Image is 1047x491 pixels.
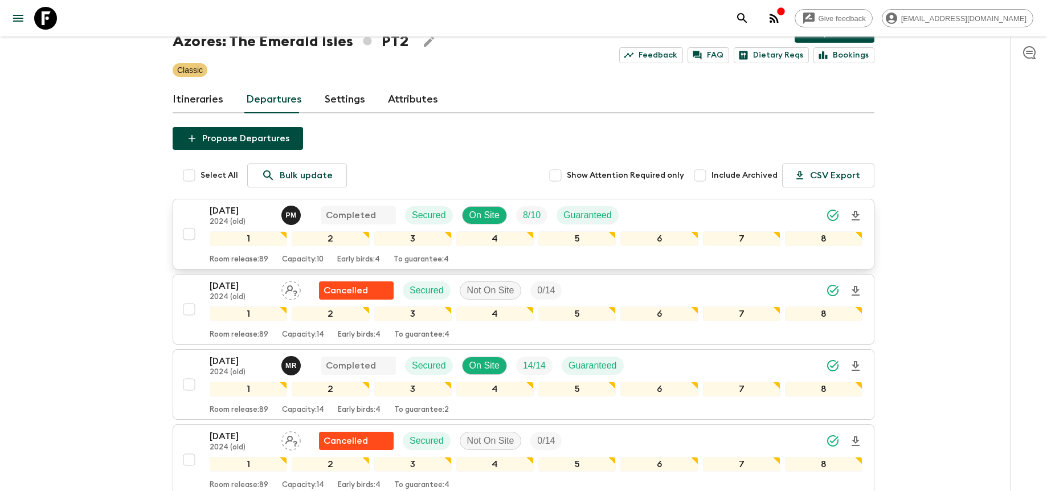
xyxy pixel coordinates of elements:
span: [EMAIL_ADDRESS][DOMAIN_NAME] [895,14,1033,23]
div: 8 [785,382,862,396]
span: Show Attention Required only [567,170,684,181]
div: 8 [785,457,862,472]
div: 1 [210,231,287,246]
div: Trip Fill [516,206,547,224]
button: [DATE]2024 (old)Mario RangelCompletedSecuredOn SiteTrip FillGuaranteed12345678Room release:89Capa... [173,349,874,420]
div: 7 [703,382,780,396]
p: [DATE] [210,354,272,368]
svg: Download Onboarding [849,209,862,223]
p: Early birds: 4 [338,330,381,339]
p: Room release: 89 [210,481,268,490]
p: On Site [469,359,500,373]
p: Guaranteed [569,359,617,373]
div: 3 [374,306,452,321]
div: 2 [292,382,369,396]
p: Room release: 89 [210,406,268,415]
span: Give feedback [812,14,872,23]
a: Feedback [619,47,683,63]
p: Cancelled [324,284,368,297]
button: search adventures [731,7,754,30]
p: 2024 (old) [210,218,272,227]
div: 5 [538,382,616,396]
div: Secured [405,206,453,224]
svg: Download Onboarding [849,284,862,298]
svg: Download Onboarding [849,435,862,448]
div: 7 [703,306,780,321]
p: Cancelled [324,434,368,448]
p: 2024 (old) [210,293,272,302]
span: Mario Rangel [281,359,303,369]
div: 8 [785,306,862,321]
div: [EMAIL_ADDRESS][DOMAIN_NAME] [882,9,1033,27]
p: 14 / 14 [523,359,546,373]
svg: Synced Successfully [826,284,840,297]
p: Secured [412,359,446,373]
div: 1 [210,382,287,396]
p: [DATE] [210,279,272,293]
svg: Synced Successfully [826,359,840,373]
div: 5 [538,306,616,321]
div: 4 [456,306,534,321]
p: Capacity: 10 [282,255,324,264]
div: 3 [374,231,452,246]
span: Include Archived [711,170,778,181]
div: Not On Site [460,432,522,450]
a: Attributes [388,86,438,113]
div: 6 [620,231,698,246]
svg: Synced Successfully [826,434,840,448]
a: FAQ [688,47,729,63]
button: [DATE]2024 (old)Paula MedeirosCompletedSecuredOn SiteTrip FillGuaranteed12345678Room release:89Ca... [173,199,874,269]
p: To guarantee: 4 [394,481,449,490]
button: [DATE]2024 (old)Assign pack leaderFlash Pack cancellationSecuredNot On SiteTrip Fill12345678Room ... [173,274,874,345]
div: Trip Fill [530,432,562,450]
div: On Site [462,206,507,224]
div: Secured [403,281,451,300]
p: Not On Site [467,434,514,448]
p: [DATE] [210,429,272,443]
a: Departures [246,86,302,113]
p: Early birds: 4 [338,406,381,415]
div: 6 [620,306,698,321]
div: Flash Pack cancellation [319,432,394,450]
p: 0 / 14 [537,434,555,448]
p: 2024 (old) [210,443,272,452]
svg: Synced Successfully [826,208,840,222]
a: Bookings [813,47,874,63]
a: Dietary Reqs [734,47,809,63]
div: 1 [210,306,287,321]
p: Bulk update [280,169,333,182]
p: Capacity: 14 [282,481,324,490]
p: [DATE] [210,204,272,218]
button: menu [7,7,30,30]
p: Completed [326,208,376,222]
p: Capacity: 14 [282,406,324,415]
div: 2 [292,457,369,472]
span: Paula Medeiros [281,209,303,218]
p: Early birds: 4 [338,481,381,490]
p: Secured [410,434,444,448]
div: Not On Site [460,281,522,300]
div: 5 [538,457,616,472]
h1: Azores: The Emerald Isles PT2 [173,30,408,53]
div: 6 [620,382,698,396]
span: Assign pack leader [281,284,301,293]
div: 3 [374,382,452,396]
span: Select All [201,170,238,181]
div: 8 [785,231,862,246]
button: Propose Departures [173,127,303,150]
p: 2024 (old) [210,368,272,377]
span: Assign pack leader [281,435,301,444]
div: 7 [703,457,780,472]
p: Completed [326,359,376,373]
div: 1 [210,457,287,472]
div: Flash Pack cancellation [319,281,394,300]
p: 8 / 10 [523,208,541,222]
p: Classic [177,64,203,76]
svg: Download Onboarding [849,359,862,373]
div: 4 [456,457,534,472]
div: On Site [462,357,507,375]
p: To guarantee: 2 [394,406,449,415]
button: Edit Adventure Title [418,30,440,53]
p: To guarantee: 4 [394,255,449,264]
p: Early birds: 4 [337,255,380,264]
